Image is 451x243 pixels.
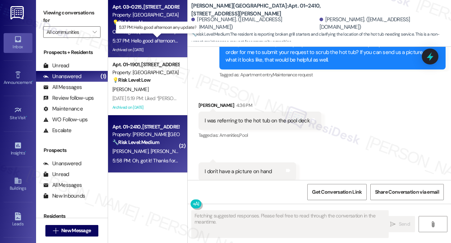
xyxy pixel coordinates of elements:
span: Apartment entry , [240,72,273,78]
span: Send [399,220,410,228]
textarea: Fetching suggested responses. Please feel free to read through the conversation in the meantime. [192,211,388,238]
div: Unread [43,62,69,69]
div: Property: [PERSON_NAME][GEOGRAPHIC_DATA] [112,131,179,138]
i:  [390,221,396,227]
div: Apt. 01~2410, [STREET_ADDRESS][PERSON_NAME] [112,123,179,131]
div: Prospects + Residents [36,49,108,56]
strong: 🔧 Risk Level: Medium [112,139,159,145]
i:  [93,29,97,35]
div: [PERSON_NAME]. ([EMAIL_ADDRESS][DOMAIN_NAME]) [320,16,446,31]
div: Unread [43,171,69,178]
div: [PERSON_NAME]. ([EMAIL_ADDRESS][DOMAIN_NAME]) [191,16,318,31]
span: [PERSON_NAME] [112,148,151,154]
span: : The resident is reporting broken grill starters and clarifying the location of the hot tub need... [191,31,451,46]
div: (1) [99,71,108,82]
div: Maintenance [43,105,83,113]
div: Tagged as: [219,69,446,80]
label: Viewing conversations for [43,7,101,26]
i:  [53,228,58,234]
div: 4:36 PM [235,102,252,109]
div: Unanswered [43,73,81,80]
div: Unanswered [43,160,81,167]
b: [PERSON_NAME][GEOGRAPHIC_DATA]: Apt. 01~2410, [STREET_ADDRESS][PERSON_NAME] [191,2,335,18]
strong: 🔧 Risk Level: Medium [191,31,229,37]
strong: 💡 Risk Level: Low [112,19,151,26]
div: Tagged as: [198,130,321,140]
a: Site Visit • [4,104,32,123]
span: • [32,79,33,84]
strong: 💡 Risk Level: Low [112,77,151,83]
div: WO Follow-ups [43,116,88,123]
span: New Message [61,227,91,234]
div: Prospects [36,147,108,154]
div: New Inbounds [43,192,85,200]
button: New Message [45,225,99,237]
i:  [430,221,436,227]
div: Archived on [DATE] [112,45,180,54]
div: Apt. 03~0215, [STREET_ADDRESS][GEOGRAPHIC_DATA][US_STATE][STREET_ADDRESS] [112,3,179,11]
div: 5:37 PM: Hello good afternoon any update? [112,37,203,44]
a: Insights • [4,139,32,159]
div: Escalate [43,127,71,134]
span: Maintenance request [273,72,313,78]
div: Also, [PERSON_NAME], could you please confirm that we have your permission to enter in order for ... [225,41,434,64]
div: [PERSON_NAME] [198,102,321,112]
span: Get Conversation Link [312,188,362,196]
a: Buildings [4,175,32,194]
a: Leads [4,210,32,230]
div: Property: [GEOGRAPHIC_DATA] [112,11,179,19]
span: Amenities , [219,132,240,138]
span: Share Conversation via email [375,188,439,196]
span: [PERSON_NAME] [139,28,175,35]
div: I was referring to the hot tub on the pool deck [205,117,310,125]
p: 5:37 PM: Hello good afternoon any update? [119,24,196,31]
div: Archived on [DATE] [112,103,180,112]
div: Review follow-ups [43,94,94,102]
div: I don't have a picture on hand [205,168,272,175]
span: O. Ezeagbai [112,28,139,35]
span: • [25,149,26,154]
span: [PERSON_NAME] [151,148,187,154]
div: All Messages [43,181,82,189]
span: Pool [239,132,248,138]
span: • [26,114,27,119]
button: Get Conversation Link [307,184,366,200]
button: Share Conversation via email [370,184,444,200]
span: [PERSON_NAME] [112,86,148,93]
img: ResiDesk Logo [10,6,25,19]
button: Send [385,216,415,232]
input: All communities [46,26,89,38]
a: Inbox [4,33,32,53]
div: Property: [GEOGRAPHIC_DATA] [112,69,179,76]
div: Apt. 01~1901, [STREET_ADDRESS][GEOGRAPHIC_DATA][US_STATE][STREET_ADDRESS] [112,61,179,68]
div: Residents [36,212,108,220]
div: All Messages [43,84,82,91]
